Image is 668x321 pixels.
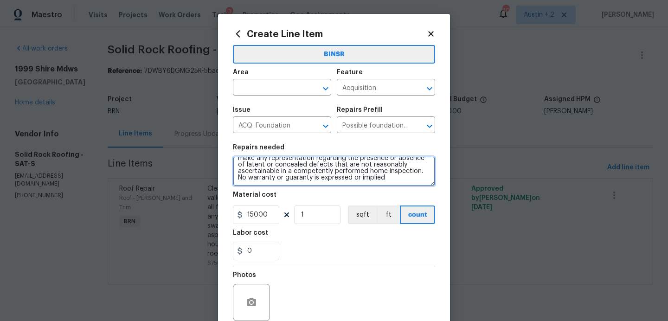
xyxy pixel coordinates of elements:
h5: Feature [337,69,363,76]
h5: Repairs needed [233,144,284,151]
h2: Create Line Item [233,29,427,39]
button: Open [319,82,332,95]
h5: Repairs Prefill [337,107,383,113]
button: Open [423,82,436,95]
h5: Labor cost [233,230,268,236]
h5: Area [233,69,249,76]
button: Open [319,120,332,133]
button: Open [423,120,436,133]
h5: Issue [233,107,250,113]
textarea: Possible foundation issues - Level 2 Moderate: Disclaimer: This is NOT a technically exhaustive i... [233,156,435,186]
h5: Material cost [233,192,276,198]
h5: Photos [233,272,256,278]
button: count [400,205,435,224]
button: sqft [348,205,377,224]
button: BINSR [233,45,435,64]
button: ft [377,205,400,224]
